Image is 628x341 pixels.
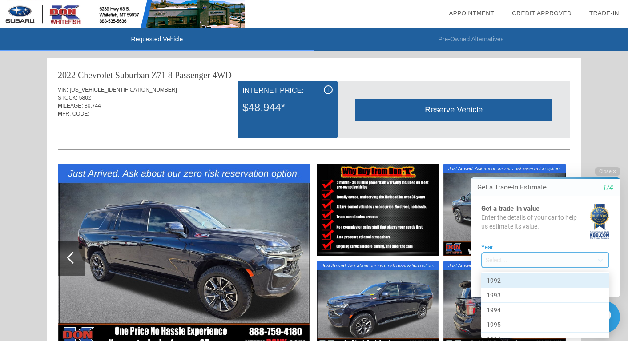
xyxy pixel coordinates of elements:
span: 5802 [79,95,91,101]
iframe: Chat Assistance [452,159,628,341]
a: Credit Approved [512,10,572,16]
div: Reserve Vehicle [355,99,552,121]
li: Pre-Owned Alternatives [314,28,628,51]
div: 1996 [29,173,157,188]
img: 53134837871612ba85f0ae9727e326d8x.jpg [443,164,566,256]
span: [US_VEHICLE_IDENTIFICATION_NUMBER] [70,87,177,93]
span: MFR. CODE: [58,111,89,117]
div: 2022 Chevrolet Suburban [58,69,149,81]
span: MILEAGE: [58,103,83,109]
span: i [327,87,329,93]
span: VIN: [58,87,68,93]
a: Trade-In [589,10,619,16]
img: cff6866dc478e4ce92c9d6aba351d69ex.jpg [317,164,439,256]
div: $48,944* [242,96,332,119]
div: Quoted on [DATE] 3:07:17 PM [58,123,570,137]
div: Z71 8 Passenger 4WD [152,69,232,81]
div: Internet Price: [242,85,332,96]
span: 80,744 [85,103,101,109]
span: STOCK: [58,95,77,101]
a: Appointment [449,10,494,16]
